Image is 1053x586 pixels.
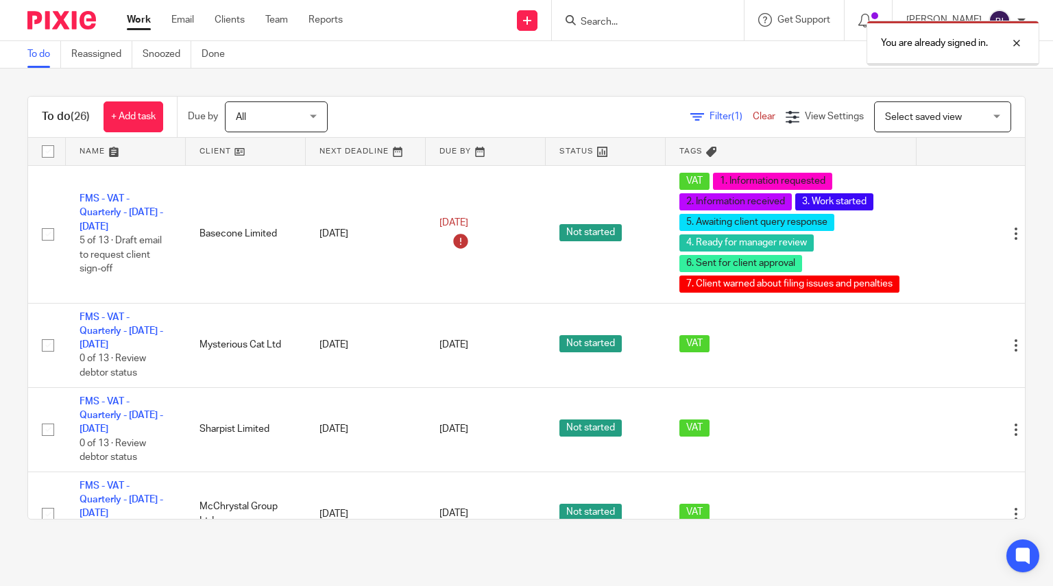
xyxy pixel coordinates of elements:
a: Reassigned [71,41,132,68]
a: Reports [308,13,343,27]
p: You are already signed in. [881,36,988,50]
span: 3. Work started [795,193,873,210]
a: Email [171,13,194,27]
a: FMS - VAT - Quarterly - [DATE] - [DATE] [80,397,163,435]
span: Not started [559,224,622,241]
a: To do [27,41,61,68]
span: Not started [559,504,622,521]
a: + Add task [104,101,163,132]
img: Pixie [27,11,96,29]
span: [DATE] [439,425,468,435]
h1: To do [42,110,90,124]
img: svg%3E [989,10,1010,32]
a: FMS - VAT - Quarterly - [DATE] - [DATE] [80,481,163,519]
p: Due by [188,110,218,123]
span: All [236,112,246,122]
span: VAT [679,335,710,352]
td: [DATE] [306,303,426,387]
span: 1. Information requested [713,173,832,190]
a: Clear [753,112,775,121]
td: Mysterious Cat Ltd [186,303,306,387]
span: 2. Information received [679,193,792,210]
span: Select saved view [885,112,962,122]
a: FMS - VAT - Quarterly - [DATE] - [DATE] [80,313,163,350]
span: 4. Ready for manager review [679,234,814,252]
span: (26) [71,111,90,122]
a: Team [265,13,288,27]
td: [DATE] [306,165,426,303]
a: Clients [215,13,245,27]
a: Done [202,41,235,68]
span: (1) [731,112,742,121]
span: 6. Sent for client approval [679,255,802,272]
span: 7. Client warned about filing issues and penalties [679,276,899,293]
td: [DATE] [306,472,426,556]
a: Snoozed [143,41,191,68]
span: 5. Awaiting client query response [679,214,834,231]
span: VAT [679,419,710,437]
span: Not started [559,335,622,352]
span: Filter [710,112,753,121]
span: VAT [679,504,710,521]
td: McChrystal Group Ltd [186,472,306,556]
a: FMS - VAT - Quarterly - [DATE] - [DATE] [80,194,163,232]
span: [DATE] [439,509,468,519]
span: 0 of 13 · Review debtor status [80,354,146,378]
span: Not started [559,419,622,437]
span: View Settings [805,112,864,121]
td: Sharpist Limited [186,387,306,472]
span: [DATE] [439,218,468,228]
span: 5 of 13 · Draft email to request client sign-off [80,236,162,273]
td: Basecone Limited [186,165,306,303]
span: Tags [679,147,703,155]
a: Work [127,13,151,27]
span: 0 of 13 · Review debtor status [80,439,146,463]
td: [DATE] [306,387,426,472]
span: VAT [679,173,710,190]
span: [DATE] [439,340,468,350]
